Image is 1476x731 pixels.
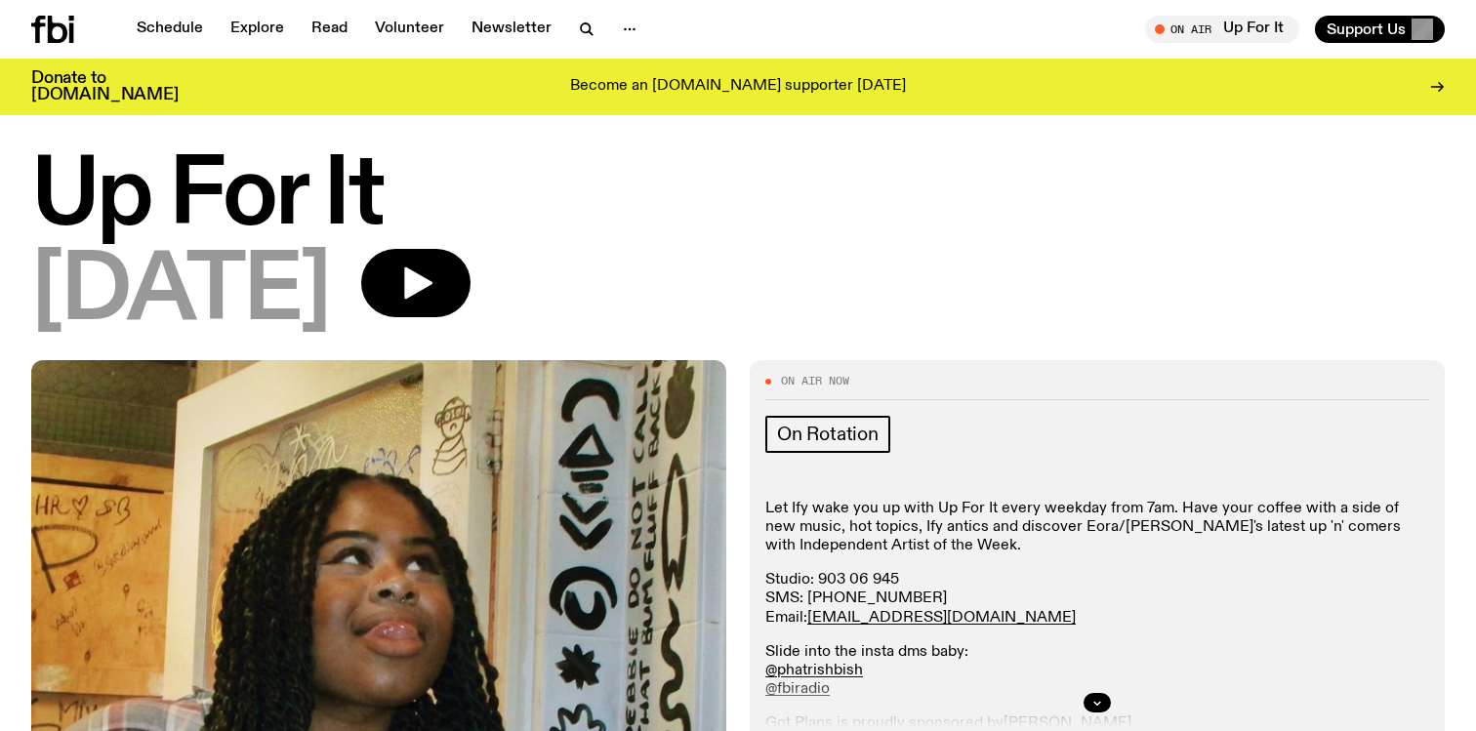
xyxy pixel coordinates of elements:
[1145,16,1299,43] button: On AirUp For It
[125,16,215,43] a: Schedule
[31,153,1445,241] h1: Up For It
[765,643,1429,700] p: Slide into the insta dms baby:
[31,249,330,337] span: [DATE]
[219,16,296,43] a: Explore
[570,78,906,96] p: Become an [DOMAIN_NAME] supporter [DATE]
[781,376,849,386] span: On Air Now
[765,500,1429,556] p: Let Ify wake you up with Up For It every weekday from 7am. Have your coffee with a side of new mu...
[765,571,1429,628] p: Studio: 903 06 945 SMS: [PHONE_NUMBER] Email:
[807,610,1076,626] a: [EMAIL_ADDRESS][DOMAIN_NAME]
[460,16,563,43] a: Newsletter
[31,70,179,103] h3: Donate to [DOMAIN_NAME]
[765,416,890,453] a: On Rotation
[300,16,359,43] a: Read
[777,424,879,445] span: On Rotation
[363,16,456,43] a: Volunteer
[1327,20,1406,38] span: Support Us
[1315,16,1445,43] button: Support Us
[765,663,863,678] a: @phatrishbish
